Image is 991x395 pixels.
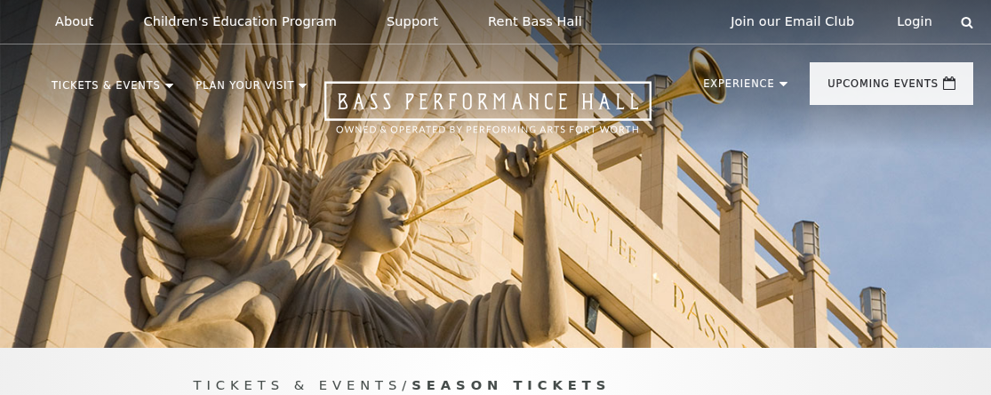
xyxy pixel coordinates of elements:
[194,377,403,392] span: Tickets & Events
[55,14,93,29] p: About
[52,81,161,101] p: Tickets & Events
[143,14,337,29] p: Children's Education Program
[488,14,582,29] p: Rent Bass Hall
[703,79,774,99] p: Experience
[827,79,939,99] p: Upcoming Events
[196,81,294,101] p: Plan Your Visit
[387,14,438,29] p: Support
[412,377,611,392] span: Season Tickets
